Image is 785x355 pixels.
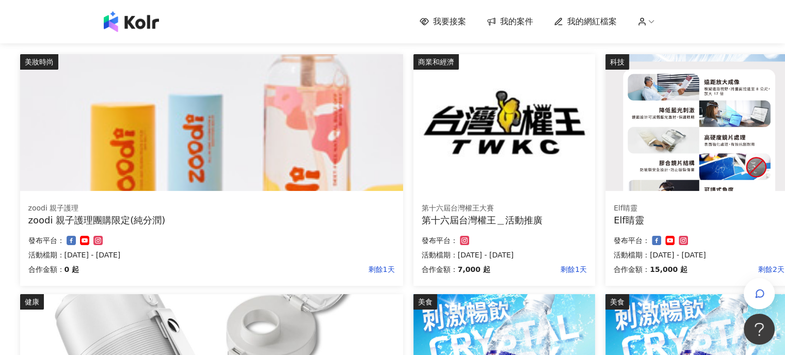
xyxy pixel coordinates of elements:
[413,294,437,310] div: 美食
[422,249,587,261] p: 活動檔期：[DATE] - [DATE]
[554,16,617,27] a: 我的網紅檔案
[20,294,44,310] div: 健康
[28,263,65,276] p: 合作金額：
[614,263,650,276] p: 合作金額：
[413,54,459,70] div: 商業和經濟
[490,263,587,276] p: 剩餘1天
[458,263,490,276] p: 7,000 起
[20,54,58,70] div: 美妝時尚
[422,263,458,276] p: 合作金額：
[614,234,650,247] p: 發布平台：
[567,16,617,27] span: 我的網紅檔案
[614,203,784,214] div: Elf睛靈
[65,263,79,276] p: 0 起
[605,54,629,70] div: 科技
[79,263,394,276] p: 剩餘1天
[422,203,587,214] div: 第十六屆台灣權王大賽
[422,214,587,227] div: 第十六屆台灣權王＿活動推廣
[28,249,395,261] p: 活動檔期：[DATE] - [DATE]
[433,16,466,27] span: 我要接案
[500,16,533,27] span: 我的案件
[28,203,395,214] div: zoodi 親子護理
[104,11,159,32] img: logo
[28,214,395,227] div: zoodi 親子護理團購限定(純分潤)
[487,16,533,27] a: 我的案件
[614,214,784,227] div: Elf睛靈
[422,234,458,247] p: 發布平台：
[28,234,65,247] p: 發布平台：
[650,263,687,276] p: 15,000 起
[20,54,403,191] img: zoodi 全系列商品
[687,263,784,276] p: 剩餘2天
[614,249,784,261] p: 活動檔期：[DATE] - [DATE]
[605,294,629,310] div: 美食
[744,314,775,345] iframe: Help Scout Beacon - Open
[413,54,595,191] img: 第十六屆台灣權王
[420,16,466,27] a: 我要接案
